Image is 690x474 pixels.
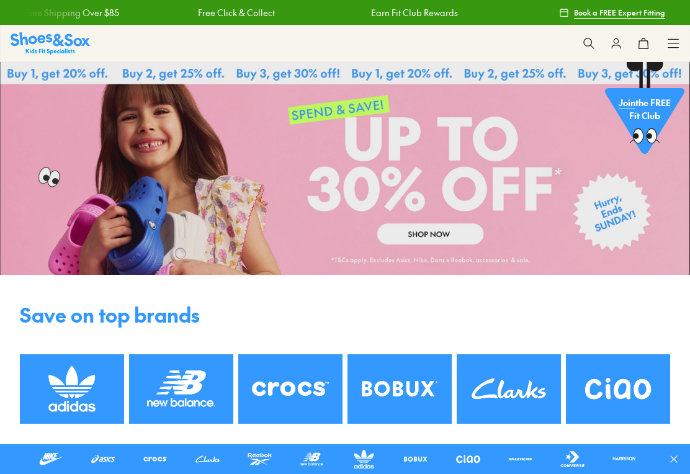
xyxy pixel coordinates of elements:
img: SNS_WEBASSETS_1280x984__Brand_10_3912ae85-fb3d-449b-b156-b817166d013b.png [457,354,561,424]
span: Join [619,96,635,109]
a: Earn Fit Club Rewards [370,6,457,19]
img: SNS_WEBASSETS_1280x984__Brand_7_4d3d8e03-a91f-4015-a35e-fabdd5f06b27.png [20,354,124,424]
a: Free Click & Collect [197,6,274,19]
img: SNS_Logo_Responsive.svg [11,32,90,54]
img: SNS_WEBASSETS_1280x984__Brand_8_072687a1-6812-4536-84da-40bdad0e27d7.png [129,354,233,424]
a: Jointhe FREE Fit Club [605,61,684,161]
p: the FREE Fit Club [605,86,684,132]
img: SNS_WEBASSETS_1280x984__Brand_11_42afe9cd-2f1f-4080-b932-0c5a1492f76f.png [566,354,670,424]
img: SNS_WEBASSETS_1280x984__Brand_6_32476e78-ec93-4883-851d-7486025e12b2.png [238,354,343,424]
a: Book a FREE Expert Fitting [559,1,665,24]
span: Book a FREE Expert Fitting [574,7,665,18]
a: Free Shipping Over $85 [24,6,119,19]
img: SNS_WEBASSETS_1280x984__Brand_9_e161dee9-03f0-4e35-815c-843dea00f972.png [347,354,452,424]
a: Shoes & Sox [11,32,90,54]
